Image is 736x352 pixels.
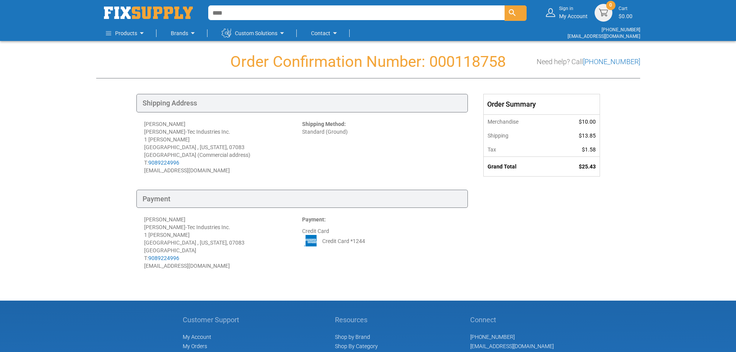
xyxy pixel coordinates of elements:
[302,121,346,127] strong: Shipping Method:
[579,119,596,125] span: $10.00
[559,5,588,12] small: Sign in
[609,2,612,9] span: 0
[302,216,460,270] div: Credit Card
[582,146,596,153] span: $1.58
[311,26,340,41] a: Contact
[171,26,197,41] a: Brands
[568,34,640,39] a: [EMAIL_ADDRESS][DOMAIN_NAME]
[537,58,640,66] h3: Need help? Call
[322,237,365,245] span: Credit Card *1244
[579,163,596,170] span: $25.43
[104,7,193,19] a: store logo
[602,27,640,32] a: [PHONE_NUMBER]
[484,114,554,129] th: Merchandise
[619,13,632,19] span: $0.00
[302,120,460,174] div: Standard (Ground)
[96,53,640,70] h1: Order Confirmation Number: 000118758
[335,334,370,340] a: Shop by Brand
[559,5,588,20] div: My Account
[335,316,379,324] h5: Resources
[619,5,632,12] small: Cart
[335,343,378,349] a: Shop By Category
[136,190,468,208] div: Payment
[183,334,211,340] span: My Account
[148,160,179,166] a: 9089224996
[222,26,287,41] a: Custom Solutions
[183,316,243,324] h5: Customer Support
[106,26,146,41] a: Products
[484,129,554,143] th: Shipping
[136,94,468,112] div: Shipping Address
[583,58,640,66] a: [PHONE_NUMBER]
[144,120,302,174] div: [PERSON_NAME] [PERSON_NAME]-Tec Industries Inc. 1 [PERSON_NAME] [GEOGRAPHIC_DATA] , [US_STATE], 0...
[470,334,515,340] a: [PHONE_NUMBER]
[104,7,193,19] img: Fix Industrial Supply
[148,255,179,261] a: 9089224996
[302,216,326,223] strong: Payment:
[302,235,320,247] img: AE
[579,133,596,139] span: $13.85
[484,143,554,157] th: Tax
[488,163,517,170] strong: Grand Total
[183,343,207,349] span: My Orders
[470,343,554,349] a: [EMAIL_ADDRESS][DOMAIN_NAME]
[144,216,302,270] div: [PERSON_NAME] [PERSON_NAME]-Tec Industries Inc. 1 [PERSON_NAME] [GEOGRAPHIC_DATA] , [US_STATE], 0...
[484,94,600,114] div: Order Summary
[470,316,554,324] h5: Connect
